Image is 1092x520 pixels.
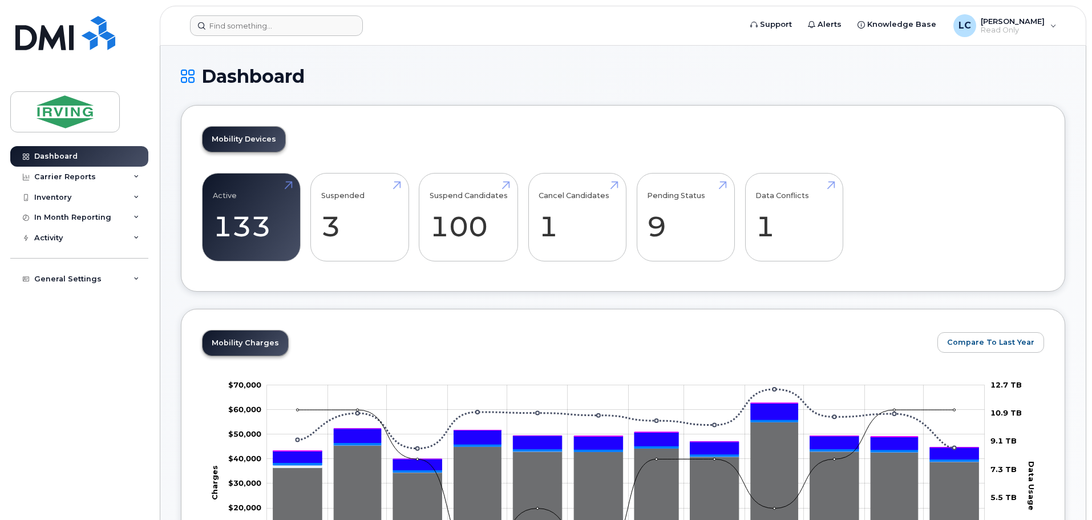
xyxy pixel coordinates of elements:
tspan: 12.7 TB [990,380,1022,389]
h1: Dashboard [181,66,1065,86]
a: Mobility Charges [203,330,288,356]
tspan: $30,000 [228,478,261,487]
tspan: $20,000 [228,503,261,512]
g: $0 [228,405,261,414]
a: Pending Status 9 [647,180,724,255]
tspan: Data Usage [1027,461,1036,510]
a: Suspend Candidates 100 [430,180,508,255]
span: Compare To Last Year [947,337,1034,348]
a: Suspended 3 [321,180,398,255]
tspan: 10.9 TB [990,408,1022,417]
a: Data Conflicts 1 [755,180,832,255]
tspan: $70,000 [228,380,261,389]
tspan: $60,000 [228,405,261,414]
a: Mobility Devices [203,127,285,152]
tspan: 9.1 TB [990,436,1017,445]
a: Cancel Candidates 1 [539,180,616,255]
g: $0 [228,454,261,463]
g: $0 [228,429,261,438]
tspan: Charges [210,465,219,500]
tspan: $50,000 [228,429,261,438]
tspan: 5.5 TB [990,493,1017,502]
g: $0 [228,478,261,487]
button: Compare To Last Year [937,332,1044,353]
g: $0 [228,503,261,512]
g: $0 [228,380,261,389]
tspan: 7.3 TB [990,464,1017,473]
a: Active 133 [213,180,290,255]
tspan: $40,000 [228,454,261,463]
